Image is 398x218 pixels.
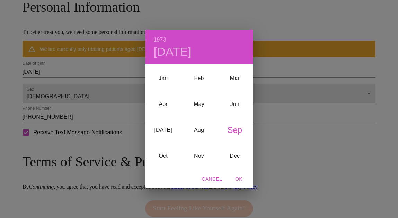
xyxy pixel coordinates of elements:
[154,35,166,45] button: 1973
[217,91,253,117] div: Jun
[181,91,217,117] div: May
[181,143,217,169] div: Nov
[202,175,222,183] span: Cancel
[154,45,192,59] button: [DATE]
[181,65,217,91] div: Feb
[145,117,181,143] div: [DATE]
[145,91,181,117] div: Apr
[217,143,253,169] div: Dec
[181,117,217,143] div: Aug
[217,65,253,91] div: Mar
[231,175,247,183] span: OK
[199,173,225,185] button: Cancel
[145,65,181,91] div: Jan
[217,117,253,143] div: Sep
[145,143,181,169] div: Oct
[228,173,250,185] button: OK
